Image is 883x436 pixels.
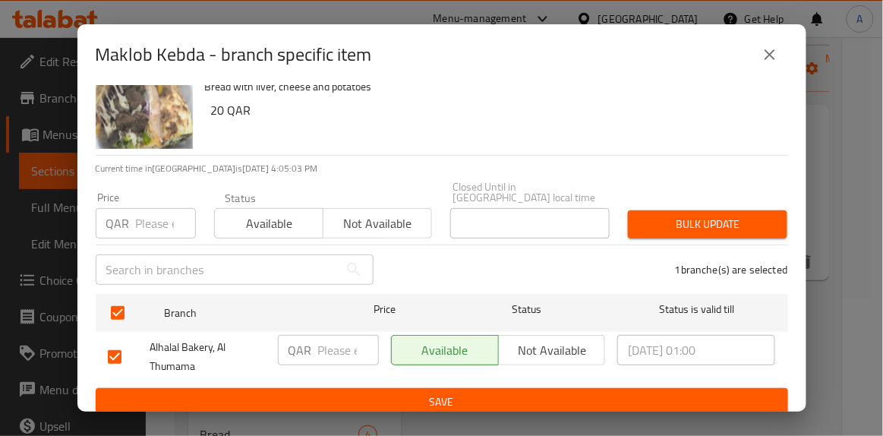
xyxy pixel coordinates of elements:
span: Not available [330,213,426,235]
button: Available [214,208,323,239]
span: Status is valid till [617,300,775,319]
span: Alhalal Bakery, Al Thumama [150,338,266,376]
button: Bulk update [628,210,787,239]
button: Save [96,388,788,416]
h6: 20 QAR [211,100,776,121]
p: Bread with liver, cheese and potatoes [205,77,776,96]
button: Not available [323,208,432,239]
span: Not available [505,340,600,362]
img: Maklob Kebda [96,52,193,149]
button: Not available [498,335,606,365]
p: QAR [106,214,130,232]
input: Please enter price [136,208,196,239]
p: QAR [289,341,312,359]
span: Save [108,393,776,412]
h2: Maklob Kebda - branch specific item [96,43,372,67]
p: Current time in [GEOGRAPHIC_DATA] is [DATE] 4:05:03 PM [96,162,788,175]
span: Available [221,213,317,235]
p: 1 branche(s) are selected [675,262,788,277]
span: Branch [164,304,322,323]
span: Price [334,300,435,319]
span: Status [447,300,605,319]
span: Bulk update [640,215,775,234]
button: Available [391,335,499,365]
input: Please enter price [318,335,379,365]
button: close [752,36,788,73]
span: Available [398,340,493,362]
input: Search in branches [96,254,339,285]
